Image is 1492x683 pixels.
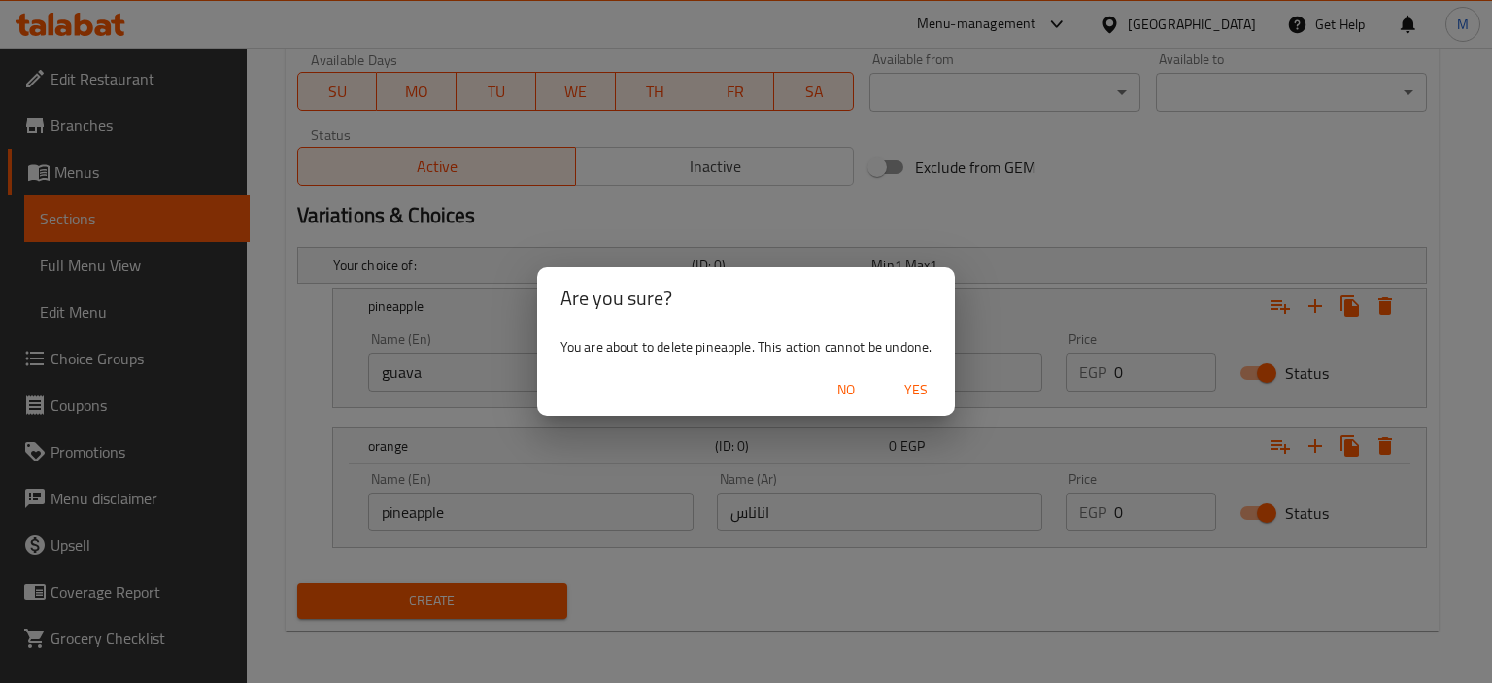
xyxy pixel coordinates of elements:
[893,378,939,402] span: Yes
[560,283,932,314] h2: Are you sure?
[537,329,956,364] div: You are about to delete pineapple. This action cannot be undone.
[885,372,947,408] button: Yes
[823,378,869,402] span: No
[815,372,877,408] button: No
